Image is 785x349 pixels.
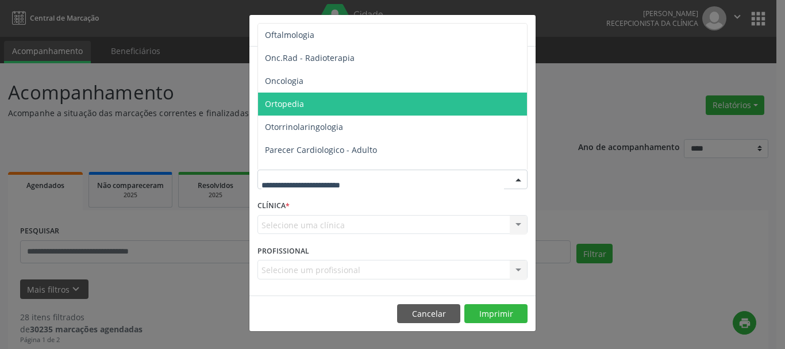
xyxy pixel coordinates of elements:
[257,242,309,260] label: PROFISSIONAL
[397,304,460,324] button: Cancelar
[265,121,343,132] span: Otorrinolaringologia
[513,15,536,43] button: Close
[257,197,290,215] label: CLÍNICA
[265,167,372,178] span: Parecer Cardiologico Adulto
[265,98,304,109] span: Ortopedia
[265,75,303,86] span: Oncologia
[257,23,389,38] h5: Relatório de agendamentos
[265,144,377,155] span: Parecer Cardiologico - Adulto
[265,29,314,40] span: Oftalmologia
[464,304,528,324] button: Imprimir
[265,52,355,63] span: Onc.Rad - Radioterapia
